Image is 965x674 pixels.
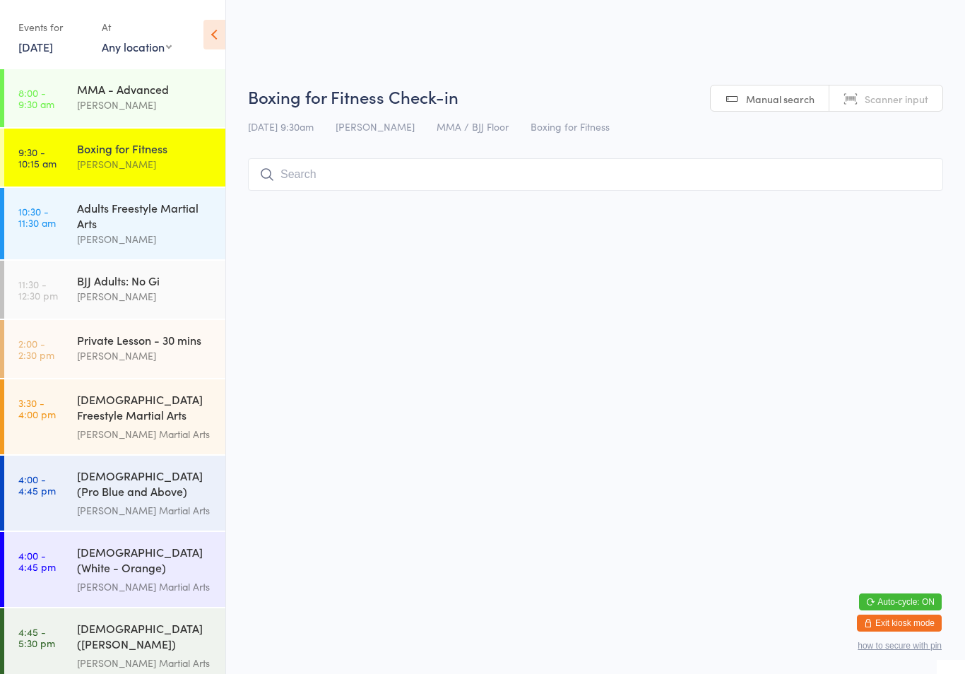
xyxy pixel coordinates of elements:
[18,550,56,572] time: 4:00 - 4:45 pm
[77,620,213,655] div: [DEMOGRAPHIC_DATA] ([PERSON_NAME]) Freestyle Martial Arts
[18,397,56,420] time: 3:30 - 4:00 pm
[77,141,213,156] div: Boxing for Fitness
[77,391,213,426] div: [DEMOGRAPHIC_DATA] Freestyle Martial Arts (Little Heroes)
[77,231,213,247] div: [PERSON_NAME]
[77,348,213,364] div: [PERSON_NAME]
[77,273,213,288] div: BJJ Adults: No Gi
[77,544,213,579] div: [DEMOGRAPHIC_DATA] (White - Orange) Freestyle Martial Arts
[18,206,56,228] time: 10:30 - 11:30 am
[18,338,54,360] time: 2:00 - 2:30 pm
[336,119,415,134] span: [PERSON_NAME]
[18,146,57,169] time: 9:30 - 10:15 am
[248,85,943,108] h2: Boxing for Fitness Check-in
[4,456,225,531] a: 4:00 -4:45 pm[DEMOGRAPHIC_DATA] (Pro Blue and Above) Freestyle Martial Arts[PERSON_NAME] Martial ...
[4,379,225,454] a: 3:30 -4:00 pm[DEMOGRAPHIC_DATA] Freestyle Martial Arts (Little Heroes)[PERSON_NAME] Martial Arts
[4,129,225,187] a: 9:30 -10:15 amBoxing for Fitness[PERSON_NAME]
[857,615,942,632] button: Exit kiosk mode
[437,119,509,134] span: MMA / BJJ Floor
[531,119,610,134] span: Boxing for Fitness
[865,92,928,106] span: Scanner input
[77,655,213,671] div: [PERSON_NAME] Martial Arts
[77,81,213,97] div: MMA - Advanced
[18,39,53,54] a: [DATE]
[18,87,54,110] time: 8:00 - 9:30 am
[77,468,213,502] div: [DEMOGRAPHIC_DATA] (Pro Blue and Above) Freestyle Martial Arts
[77,97,213,113] div: [PERSON_NAME]
[77,579,213,595] div: [PERSON_NAME] Martial Arts
[4,188,225,259] a: 10:30 -11:30 amAdults Freestyle Martial Arts[PERSON_NAME]
[18,16,88,39] div: Events for
[248,158,943,191] input: Search
[18,473,56,496] time: 4:00 - 4:45 pm
[18,278,58,301] time: 11:30 - 12:30 pm
[4,320,225,378] a: 2:00 -2:30 pmPrivate Lesson - 30 mins[PERSON_NAME]
[859,593,942,610] button: Auto-cycle: ON
[18,626,55,649] time: 4:45 - 5:30 pm
[102,39,172,54] div: Any location
[248,119,314,134] span: [DATE] 9:30am
[4,69,225,127] a: 8:00 -9:30 amMMA - Advanced[PERSON_NAME]
[4,261,225,319] a: 11:30 -12:30 pmBJJ Adults: No Gi[PERSON_NAME]
[77,200,213,231] div: Adults Freestyle Martial Arts
[102,16,172,39] div: At
[77,288,213,305] div: [PERSON_NAME]
[77,332,213,348] div: Private Lesson - 30 mins
[858,641,942,651] button: how to secure with pin
[77,156,213,172] div: [PERSON_NAME]
[4,532,225,607] a: 4:00 -4:45 pm[DEMOGRAPHIC_DATA] (White - Orange) Freestyle Martial Arts[PERSON_NAME] Martial Arts
[746,92,815,106] span: Manual search
[77,426,213,442] div: [PERSON_NAME] Martial Arts
[77,502,213,519] div: [PERSON_NAME] Martial Arts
